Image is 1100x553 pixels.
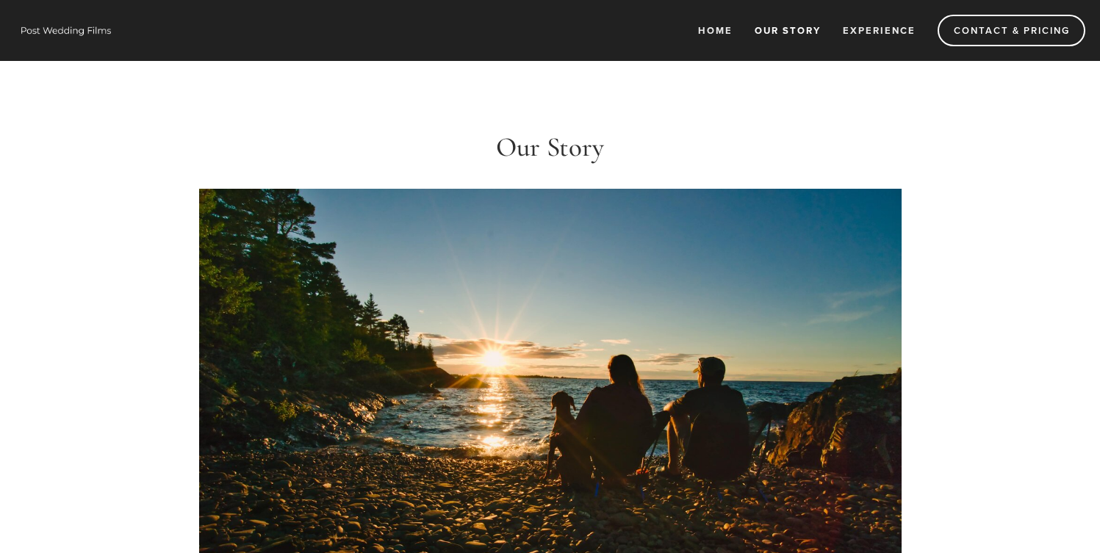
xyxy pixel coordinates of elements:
[199,131,902,164] h1: Our Story
[689,18,742,43] a: Home
[745,18,830,43] a: Our Story
[833,18,925,43] a: Experience
[15,19,118,41] img: Wisconsin Wedding Videographer
[938,15,1085,46] a: Contact & Pricing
